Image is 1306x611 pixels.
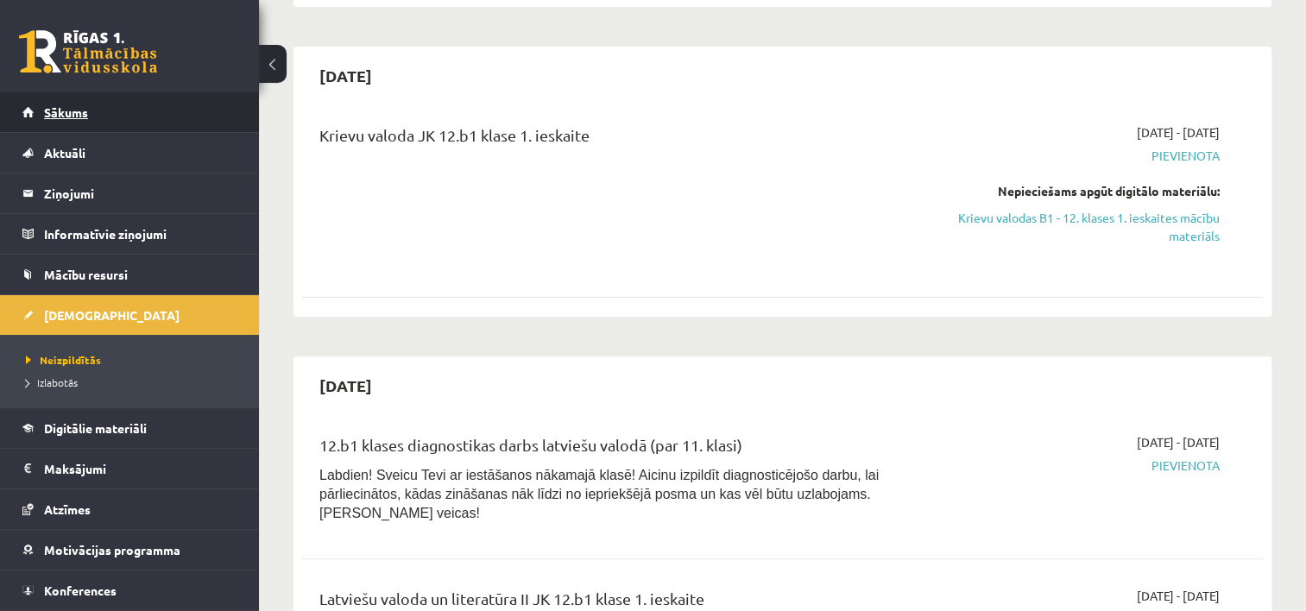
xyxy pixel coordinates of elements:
[22,295,237,335] a: [DEMOGRAPHIC_DATA]
[1137,123,1220,142] span: [DATE] - [DATE]
[44,449,237,488] legend: Maksājumi
[22,449,237,488] a: Maksājumi
[22,173,237,213] a: Ziņojumi
[302,365,389,406] h2: [DATE]
[302,55,389,96] h2: [DATE]
[26,375,242,390] a: Izlabotās
[26,375,78,389] span: Izlabotās
[22,530,237,570] a: Motivācijas programma
[44,104,88,120] span: Sākums
[1137,433,1220,451] span: [DATE] - [DATE]
[22,133,237,173] a: Aktuāli
[26,352,242,368] a: Neizpildītās
[937,147,1220,165] span: Pievienota
[937,182,1220,200] div: Nepieciešams apgūt digitālo materiālu:
[22,489,237,529] a: Atzīmes
[22,214,237,254] a: Informatīvie ziņojumi
[1137,587,1220,605] span: [DATE] - [DATE]
[319,468,879,520] span: Labdien! Sveicu Tevi ar iestāšanos nākamajā klasē! Aicinu izpildīt diagnosticējošo darbu, lai pār...
[44,583,117,598] span: Konferences
[22,570,237,610] a: Konferences
[22,408,237,448] a: Digitālie materiāli
[319,123,911,155] div: Krievu valoda JK 12.b1 klase 1. ieskaite
[44,420,147,436] span: Digitālie materiāli
[319,433,911,465] div: 12.b1 klases diagnostikas darbs latviešu valodā (par 11. klasi)
[44,501,91,517] span: Atzīmes
[937,457,1220,475] span: Pievienota
[44,542,180,557] span: Motivācijas programma
[44,214,237,254] legend: Informatīvie ziņojumi
[44,307,180,323] span: [DEMOGRAPHIC_DATA]
[22,255,237,294] a: Mācību resursi
[44,267,128,282] span: Mācību resursi
[937,209,1220,245] a: Krievu valodas B1 - 12. klases 1. ieskaites mācību materiāls
[19,30,157,73] a: Rīgas 1. Tālmācības vidusskola
[22,92,237,132] a: Sākums
[44,145,85,161] span: Aktuāli
[26,353,101,367] span: Neizpildītās
[44,173,237,213] legend: Ziņojumi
